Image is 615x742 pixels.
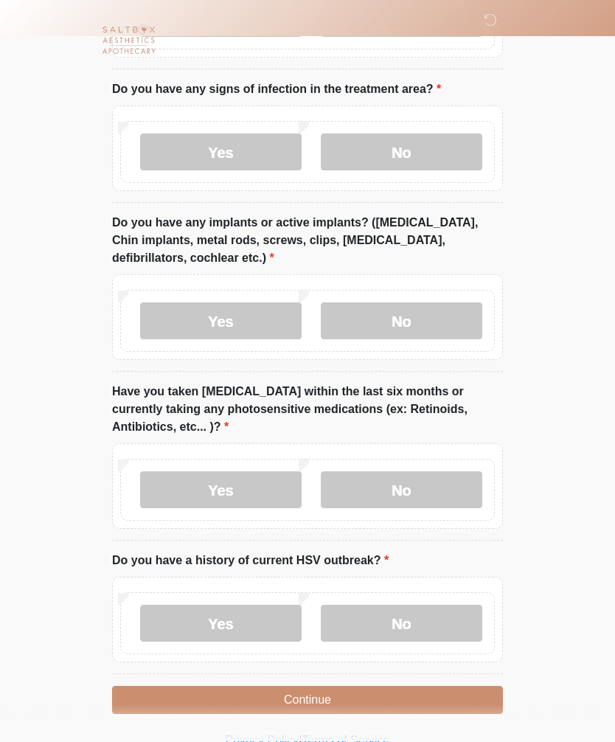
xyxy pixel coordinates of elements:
[140,606,302,642] label: Yes
[97,11,160,74] img: Saltbox Aesthetics Logo
[140,303,302,340] label: Yes
[112,384,503,437] label: Have you taken [MEDICAL_DATA] within the last six months or currently taking any photosensitive m...
[321,472,482,509] label: No
[140,472,302,509] label: Yes
[140,134,302,171] label: Yes
[112,687,503,715] button: Continue
[321,303,482,340] label: No
[321,606,482,642] label: No
[112,215,503,268] label: Do you have any implants or active implants? ([MEDICAL_DATA], Chin implants, metal rods, screws, ...
[112,552,389,570] label: Do you have a history of current HSV outbreak?
[112,81,441,99] label: Do you have any signs of infection in the treatment area?
[321,134,482,171] label: No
